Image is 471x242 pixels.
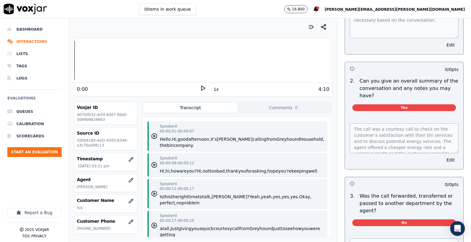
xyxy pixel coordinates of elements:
p: Speaker 0 [160,181,177,186]
button: Yeah, [250,194,261,200]
button: from [266,136,277,142]
button: at [160,225,164,232]
p: 0 / 0 pts [445,66,458,73]
a: Scorecards [7,130,62,142]
img: voxjar logo [4,4,47,14]
button: bin [167,142,174,148]
h3: Customer Phone [77,218,135,224]
button: to [198,194,202,200]
p: 0 / 0 pts [445,181,458,188]
button: Transcript [144,103,237,113]
button: yes. [290,194,299,200]
button: bad, [216,168,226,174]
button: call [232,225,239,232]
button: [PERSON_NAME] [217,136,252,142]
button: a [199,225,202,232]
button: you [191,225,199,232]
button: Hello. [160,136,172,142]
button: Household, [300,136,324,142]
span: No [352,219,456,226]
a: Queues [7,106,62,118]
a: Calibration [7,118,62,130]
p: 2 . [347,77,357,99]
p: 3 . [347,192,357,214]
button: time [188,194,198,200]
button: giving [178,225,192,232]
a: Interactions [7,35,62,48]
button: you [238,168,246,174]
button: you? [187,168,197,174]
button: afternoon, [188,136,210,142]
button: hi, [166,168,171,174]
p: Speaker 0 [160,156,177,161]
h3: Customer Name [77,197,135,203]
button: keeping [292,168,308,174]
button: [PERSON_NAME]? [212,194,250,200]
button: perfect, [160,200,176,206]
button: Is [160,194,163,200]
p: 10004180-4af2-43d3-b348-a3c70ad08c13 [77,138,135,148]
p: [DATE] 03:21 pm [78,164,135,169]
p: Speaker 0 [160,124,177,129]
a: Logs [7,72,62,84]
button: Privacy [31,234,47,239]
p: 2025 Voxjar [25,227,49,232]
button: are [180,168,187,174]
span: 0 [294,105,299,110]
p: 00:00:01 - 00:00:07 [160,129,194,134]
button: Just [170,225,178,232]
button: see [285,225,293,232]
button: not [203,168,210,174]
button: all. [164,225,170,232]
button: Greyhound [277,136,300,142]
button: calling [253,136,267,142]
button: too [210,168,217,174]
button: courtesy [213,225,232,232]
div: 0:00 [77,86,88,93]
button: it's [211,136,217,142]
button: getting [160,232,175,238]
button: TOS [22,234,30,239]
p: Was the call forwarded, transferred or passed to another department by the agent? [359,192,458,214]
p: Speaker 0 [160,213,177,218]
h3: Voxjar ID [77,104,135,110]
button: quick [202,225,213,232]
a: Tags [7,60,62,72]
button: good [178,136,189,142]
button: the [171,194,178,200]
button: to [281,225,285,232]
button: Okay, [299,194,312,200]
div: Open Intercom Messenger [450,221,465,236]
button: Comments [237,103,331,113]
button: you [302,225,310,232]
p: [PHONE_NUMBER] [77,226,135,231]
h3: Source ID [77,130,135,136]
button: Hi, [197,168,203,174]
button: 0items in work queue [139,3,196,15]
a: Lists [7,48,62,60]
p: 40700b32-dcfd-4dd7-9de0-5099b8828663 [77,112,135,122]
button: 19,800 [284,5,308,13]
button: this [163,194,171,200]
button: yeah, [261,194,273,200]
span: Yes [352,104,456,111]
button: for [246,168,252,174]
span: [PERSON_NAME][EMAIL_ADDRESS][PERSON_NAME][DOMAIN_NAME] [325,7,465,12]
button: well. [308,168,318,174]
button: yes, [282,194,291,200]
button: yes, [273,194,282,200]
a: Dashboard [7,23,62,35]
button: company. [174,142,194,148]
button: Hi, [172,136,178,142]
button: no [176,200,182,206]
button: [PERSON_NAME][EMAIL_ADDRESS][PERSON_NAME][DOMAIN_NAME] [325,6,471,13]
p: n/a [77,205,135,210]
button: problem [182,200,200,206]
